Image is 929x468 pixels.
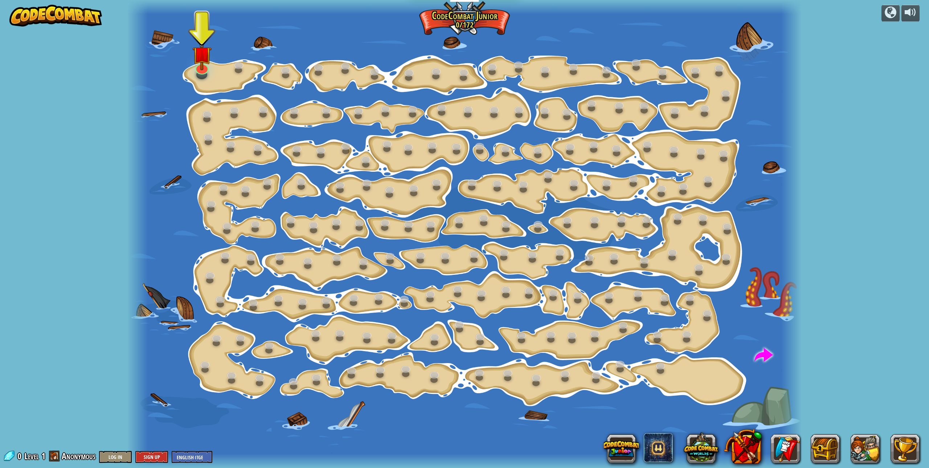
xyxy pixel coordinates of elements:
[24,450,39,462] span: Level
[881,5,900,22] button: Campaigns
[17,450,24,462] span: 0
[9,5,102,27] img: CodeCombat - Learn how to code by playing a game
[41,450,45,462] span: 1
[192,37,212,70] img: level-banner-unstarted.png
[99,451,132,463] button: Log In
[135,451,168,463] button: Sign Up
[901,5,920,22] button: Adjust volume
[62,450,95,462] span: Anonymous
